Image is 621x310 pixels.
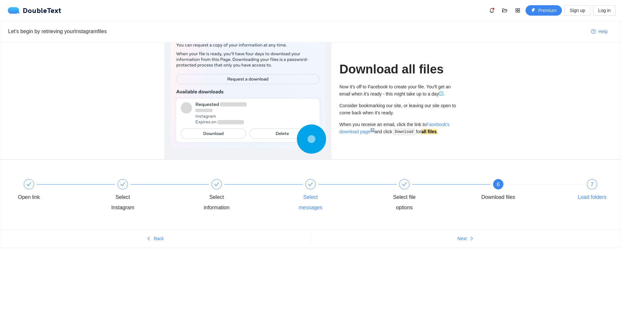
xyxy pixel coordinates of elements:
[497,182,500,187] span: 6
[292,179,386,213] div: Select messages
[538,7,556,14] span: Premium
[526,5,562,16] button: thunderboltPremium
[104,179,198,213] div: Select Instagram
[154,235,164,242] span: Back
[8,27,586,35] div: Let's begin by retrieving your Instagram files
[8,7,23,14] img: logo
[8,7,61,14] div: DoubleText
[487,8,497,13] span: bell
[513,5,523,16] button: appstore
[500,5,510,16] button: folder-open
[564,5,590,16] button: Sign up
[457,235,467,242] span: Next
[591,29,596,34] span: question-circle
[586,26,613,37] button: question-circleHelp
[146,236,151,241] span: left
[339,83,457,97] div: Now it's off to Facebook to create your file. You'll get an email when it's ready - this might ta...
[500,8,510,13] span: folder-open
[198,192,235,213] div: Select information
[591,182,594,187] span: 7
[26,182,32,187] span: check
[18,192,40,202] div: Open link
[469,236,474,241] span: right
[573,179,611,202] div: 7Load folders
[339,122,450,134] a: Facebook's download page↗
[339,121,457,136] div: When you receive an email, click the link to and click for .
[578,192,606,202] div: Load folders
[402,182,407,187] span: check
[393,129,415,135] code: Download
[339,62,457,77] h1: Download all files
[8,7,61,14] a: logoDoubleText
[120,182,125,187] span: check
[439,91,443,96] span: info-circle
[386,179,479,213] div: Select file options
[198,179,292,213] div: Select information
[308,182,313,187] span: check
[513,8,523,13] span: appstore
[214,182,219,187] span: check
[481,192,515,202] div: Download files
[310,233,621,244] button: Nextright
[339,102,457,116] div: Consider bookmarking our site, or leaving our site open to come back when it's ready.
[104,192,142,213] div: Select Instagram
[292,192,329,213] div: Select messages
[570,7,585,14] span: Sign up
[479,179,573,202] div: 6Download files
[598,28,608,35] span: Help
[10,179,104,202] div: Open link
[370,128,374,132] sup: ↗
[487,5,497,16] button: bell
[598,7,611,14] span: Log in
[386,192,423,213] div: Select file options
[421,129,437,134] strong: all files
[0,233,310,244] button: leftBack
[593,5,616,16] button: Log in
[531,8,536,13] span: thunderbolt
